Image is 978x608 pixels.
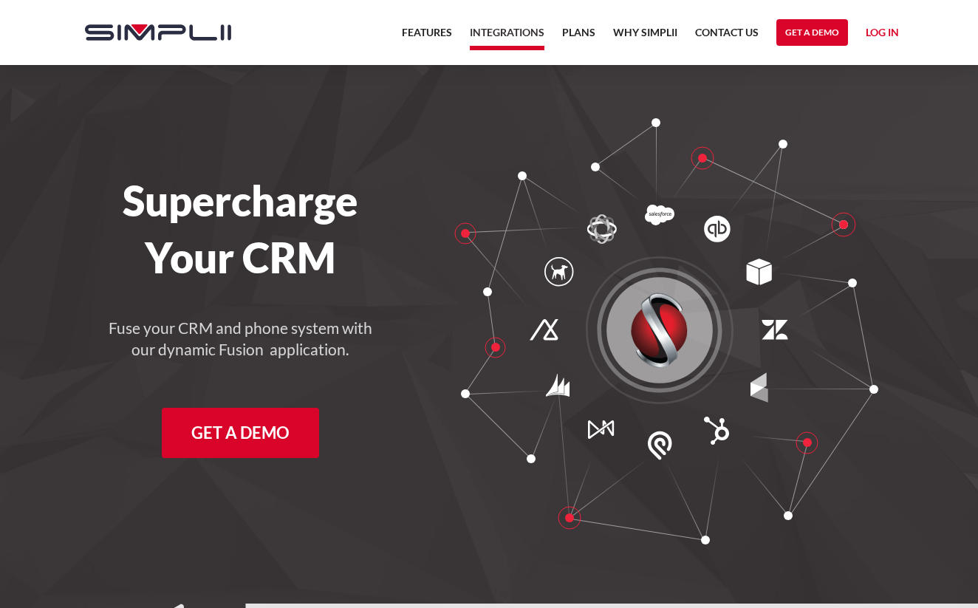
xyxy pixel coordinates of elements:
[162,408,319,458] a: Get a Demo
[695,24,759,50] a: Contact US
[70,176,411,225] h1: Supercharge
[866,24,899,46] a: Log in
[402,24,452,50] a: Features
[613,24,677,50] a: Why Simplii
[776,19,848,46] a: Get a Demo
[70,233,411,282] h1: Your CRM
[470,24,544,50] a: Integrations
[85,24,231,41] img: Simplii
[107,318,373,361] h4: Fuse your CRM and phone system with our dynamic Fusion application.
[562,24,595,50] a: Plans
